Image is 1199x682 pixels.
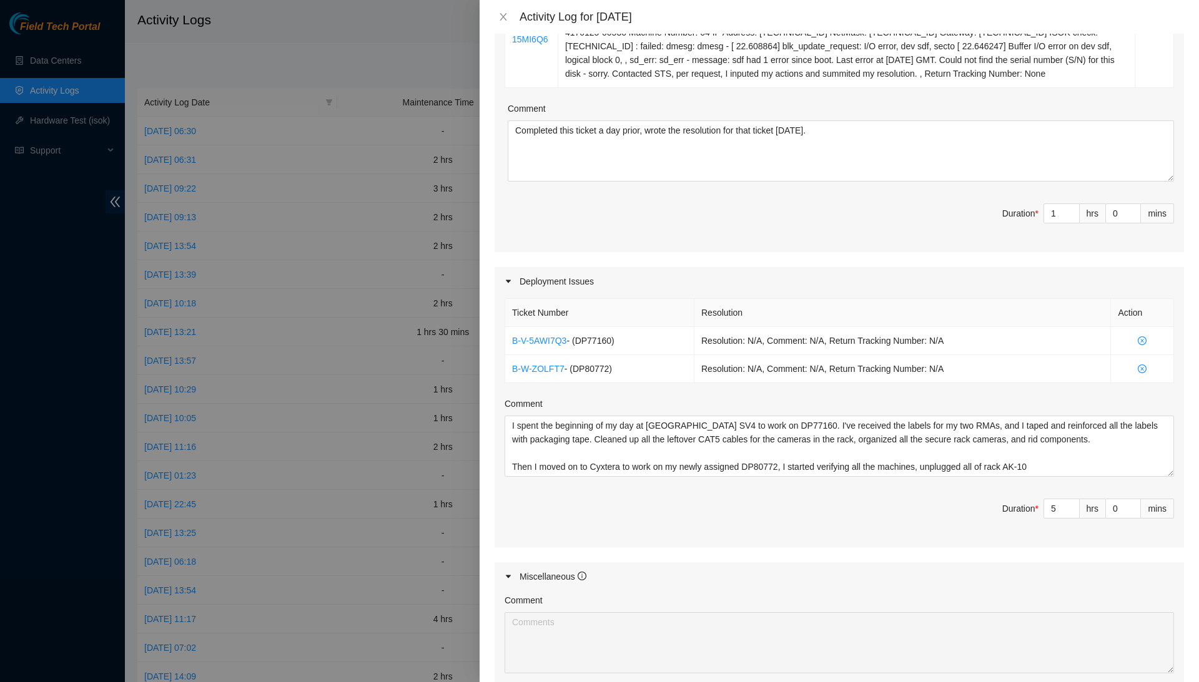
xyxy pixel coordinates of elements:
[520,10,1184,24] div: Activity Log for [DATE]
[578,572,586,580] span: info-circle
[694,327,1111,355] td: Resolution: N/A, Comment: N/A, Return Tracking Number: N/A
[694,299,1111,327] th: Resolution
[505,416,1174,477] textarea: Comment
[495,267,1184,296] div: Deployment Issues
[495,562,1184,591] div: Miscellaneous info-circle
[512,364,565,374] a: B-W-ZOLFT7
[508,102,546,115] label: Comment
[508,120,1174,182] textarea: Comment
[565,364,612,374] span: - ( DP80772 )
[505,299,694,327] th: Ticket Number
[505,278,512,285] span: caret-right
[1002,502,1039,515] div: Duration
[1111,299,1174,327] th: Action
[498,12,508,22] span: close
[1118,364,1167,373] span: close-circle
[505,593,543,607] label: Comment
[512,336,566,346] a: B-V-5AWI7Q3
[1141,499,1174,519] div: mins
[505,612,1174,673] textarea: Comment
[566,336,614,346] span: - ( DP77160 )
[495,11,512,23] button: Close
[1002,207,1039,220] div: Duration
[1118,336,1167,345] span: close-circle
[520,570,586,583] div: Miscellaneous
[505,397,543,411] label: Comment
[505,573,512,580] span: caret-right
[1141,203,1174,223] div: mins
[1080,499,1106,519] div: hrs
[1080,203,1106,223] div: hrs
[694,355,1111,383] td: Resolution: N/A, Comment: N/A, Return Tracking Number: N/A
